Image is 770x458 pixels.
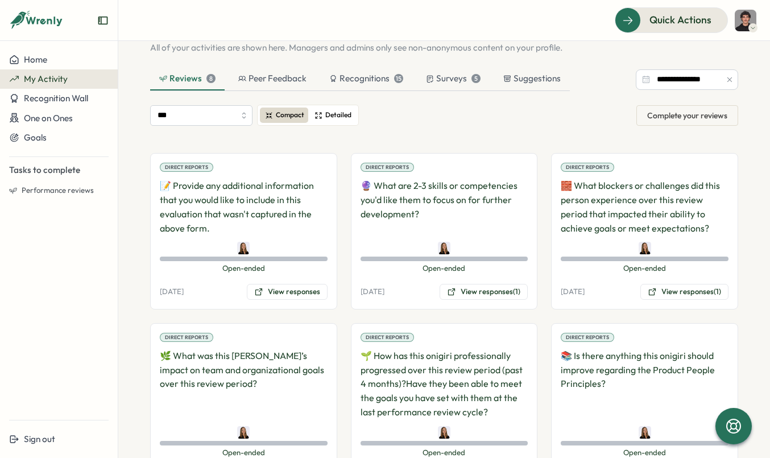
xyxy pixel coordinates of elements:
[361,179,528,235] p: 🔮 What are 2-3 skills or competencies you'd like them to focus on for further development?
[639,242,651,254] img: Ola Bak
[24,73,68,84] span: My Activity
[471,74,481,83] div: 5
[97,15,109,26] button: Expand sidebar
[561,287,585,297] p: [DATE]
[160,333,213,342] div: Direct Reports
[361,287,384,297] p: [DATE]
[237,426,250,439] img: Ola Bak
[24,434,55,444] span: Sign out
[361,349,528,419] p: 🌱 How has this onigiri professionally progressed over this review period (past 4 months)?Have the...
[238,72,307,85] div: Peer Feedback
[735,10,756,31] img: Hamza Atique
[615,7,728,32] button: Quick Actions
[24,54,47,65] span: Home
[394,74,403,83] div: 15
[361,263,528,274] span: Open-ended
[361,448,528,458] span: Open-ended
[438,242,450,254] img: Ola Bak
[561,333,614,342] div: Direct Reports
[160,448,328,458] span: Open-ended
[24,93,88,104] span: Recognition Wall
[561,179,728,235] p: 🧱 What blockers or challenges did this person experience over this review period that impacted th...
[639,426,651,439] img: Ola Bak
[237,242,250,254] img: Ola Bak
[9,164,109,176] p: Tasks to complete
[640,284,728,300] button: View responses(1)
[160,179,328,235] p: 📝 Provide any additional information that you would like to include in this evaluation that wasn'...
[325,110,351,121] span: Detailed
[276,110,304,121] span: Compact
[561,163,614,172] div: Direct Reports
[150,42,738,54] p: All of your activities are shown here. Managers and admins only see non-anonymous content on your...
[561,349,728,419] p: 📚 Is there anything this onigiri should improve regarding the Product People Principles?
[361,333,414,342] div: Direct Reports
[160,263,328,274] span: Open-ended
[440,284,528,300] button: View responses(1)
[438,426,450,439] img: Ola Bak
[206,74,216,83] div: 8
[160,349,328,419] p: 🌿 What was this [PERSON_NAME]’s impact on team and organizational goals over this review period?
[636,105,738,126] button: Complete your reviews
[426,72,481,85] div: Surveys
[561,448,728,458] span: Open-ended
[160,287,184,297] p: [DATE]
[247,284,328,300] button: View responses
[647,106,727,125] span: Complete your reviews
[329,72,403,85] div: Recognitions
[159,72,216,85] div: Reviews
[361,163,414,172] div: Direct Reports
[649,13,711,27] span: Quick Actions
[24,113,73,123] span: One on Ones
[503,72,561,85] div: Suggestions
[160,163,213,172] div: Direct Reports
[22,185,94,196] span: Performance reviews
[24,132,47,143] span: Goals
[561,263,728,274] span: Open-ended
